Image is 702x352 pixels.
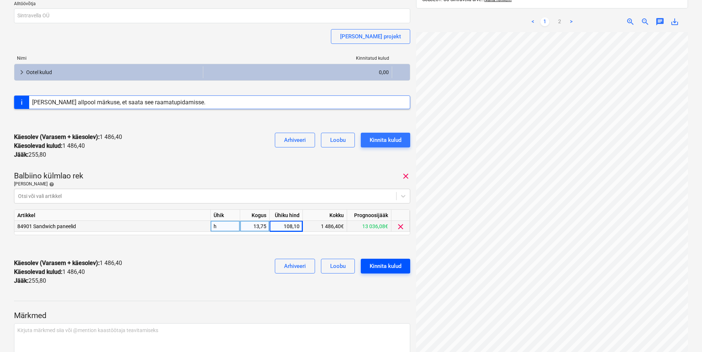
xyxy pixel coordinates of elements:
div: [PERSON_NAME] allpool märkuse, et saata see raamatupidamisse. [32,99,205,106]
p: Alltöövõtja [14,1,410,8]
button: Loobu [321,133,355,147]
button: Loobu [321,259,355,273]
div: Prognoosijääk [347,210,391,221]
span: chat [656,17,664,26]
a: Next page [567,17,576,26]
div: Ühiku hind [270,210,303,221]
p: Märkmed [14,311,410,321]
button: Arhiveeri [275,259,315,273]
div: 13 036,08€ [347,221,391,232]
div: Loobu [330,135,346,145]
strong: Jääk : [14,151,28,158]
div: 13,75 [243,221,266,232]
p: 1 486,40 [14,133,122,142]
span: 84901 Sandwich paneelid [17,223,76,229]
div: Arhiveeri [284,135,306,145]
div: Arhiveeri [284,261,306,271]
span: save_alt [670,17,679,26]
div: Nimi [14,56,203,61]
p: 255,80 [14,150,46,159]
p: Balbiino külmlao rek [14,171,83,181]
div: Kogus [240,210,270,221]
a: Page 2 [555,17,564,26]
button: Kinnita kulud [361,259,410,273]
strong: Käesolevad kulud : [14,142,62,149]
div: 108,10 [273,221,300,232]
div: Ühik [211,210,240,221]
div: Kinnita kulud [370,135,401,145]
div: 0,00 [206,66,389,78]
button: Arhiveeri [275,133,315,147]
div: [PERSON_NAME] [14,181,410,187]
strong: Käesolev (Varasem + käesolev) : [14,133,100,140]
strong: Jääk : [14,277,28,284]
iframe: Chat Widget [665,317,702,352]
div: Loobu [330,261,346,271]
div: Ootel kulud [26,66,200,78]
div: h [211,221,240,232]
span: zoom_in [626,17,635,26]
span: clear [396,222,405,231]
div: Kokku [303,210,347,221]
div: [PERSON_NAME] projekt [340,32,401,41]
span: help [48,182,54,187]
span: clear [401,172,410,181]
button: [PERSON_NAME] projekt [331,29,410,44]
strong: Käesolevad kulud : [14,268,62,275]
a: Page 1 is your current page [540,17,549,26]
p: 1 486,40 [14,142,85,150]
p: 1 486,40 [14,259,122,268]
div: Kinnita kulud [370,261,401,271]
p: 1 486,40 [14,268,85,276]
div: Kinnitatud kulud [203,56,393,61]
div: 1 486,40€ [303,221,347,232]
span: keyboard_arrow_right [17,68,26,77]
p: 255,80 [14,276,46,285]
input: Alltöövõtja [14,8,410,23]
strong: Käesolev (Varasem + käesolev) : [14,259,100,266]
a: Previous page [529,17,537,26]
span: zoom_out [641,17,650,26]
div: Artikkel [14,210,211,221]
button: Kinnita kulud [361,133,410,147]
